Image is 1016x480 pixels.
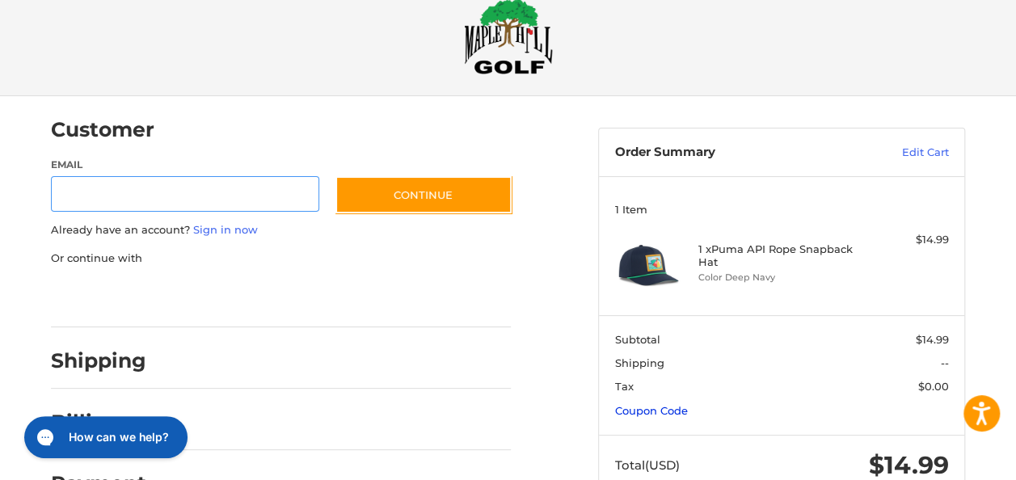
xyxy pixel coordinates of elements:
[615,333,660,346] span: Subtotal
[51,158,319,172] label: Email
[51,251,511,267] p: Or continue with
[918,380,949,393] span: $0.00
[941,356,949,369] span: --
[916,333,949,346] span: $14.99
[698,242,862,269] h4: 1 x Puma API Rope Snapback Hat
[16,411,192,464] iframe: Gorgias live chat messenger
[842,145,949,161] a: Edit Cart
[615,380,634,393] span: Tax
[193,223,258,236] a: Sign in now
[615,145,842,161] h3: Order Summary
[615,457,680,473] span: Total (USD)
[615,404,688,417] a: Coupon Code
[615,356,664,369] span: Shipping
[46,282,167,311] iframe: PayPal-paypal
[183,282,304,311] iframe: PayPal-paylater
[320,282,441,311] iframe: PayPal-venmo
[51,222,511,238] p: Already have an account?
[865,232,948,248] div: $14.99
[51,348,146,373] h2: Shipping
[51,117,154,142] h2: Customer
[615,203,949,216] h3: 1 Item
[698,271,862,284] li: Color Deep Navy
[335,176,512,213] button: Continue
[869,450,949,480] span: $14.99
